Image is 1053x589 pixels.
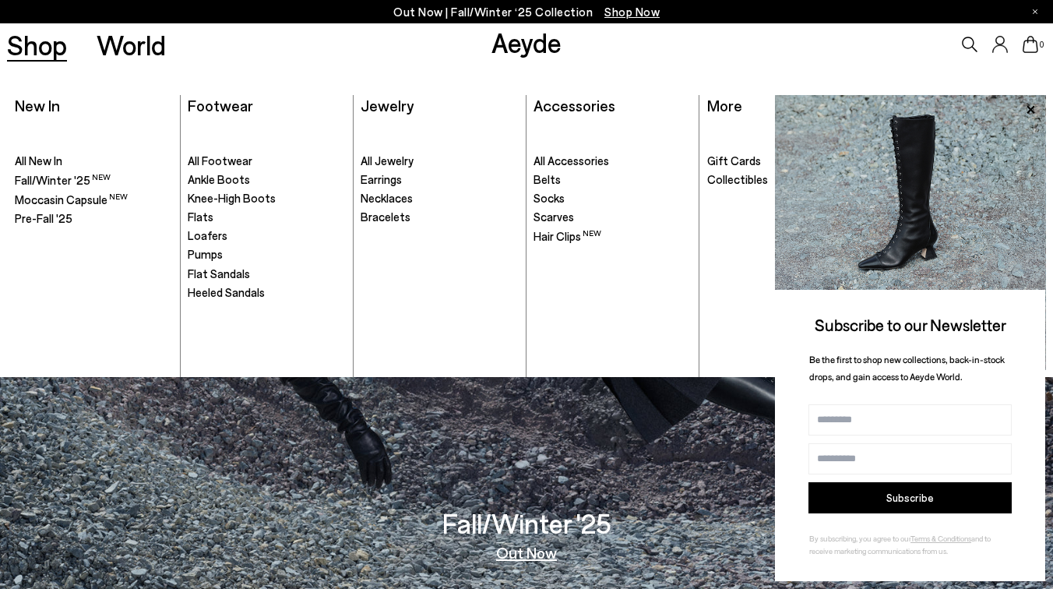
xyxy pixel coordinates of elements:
[188,247,223,261] span: Pumps
[707,153,866,169] a: Gift Cards
[910,534,971,543] a: Terms & Conditions
[361,153,414,168] span: All Jewelry
[534,96,615,115] a: Accessories
[534,210,574,224] span: Scarves
[707,153,761,168] span: Gift Cards
[393,2,660,22] p: Out Now | Fall/Winter ‘25 Collection
[1023,36,1038,53] a: 0
[361,172,519,188] a: Earrings
[188,266,346,282] a: Flat Sandals
[361,96,414,115] a: Jewelry
[188,210,346,225] a: Flats
[775,95,1045,290] img: 2a6287a1333c9a56320fd6e7b3c4a9a9.jpg
[188,96,253,115] a: Footwear
[604,5,660,19] span: Navigate to /collections/new-in
[534,228,692,245] a: Hair Clips
[188,228,346,244] a: Loafers
[809,354,1005,383] span: Be the first to shop new collections, back-in-stock drops, and gain access to Aeyde World.
[97,31,166,58] a: World
[188,191,276,205] span: Knee-High Boots
[534,210,692,225] a: Scarves
[442,510,611,537] h3: Fall/Winter '25
[188,285,346,301] a: Heeled Sandals
[15,192,173,208] a: Moccasin Capsule
[534,191,692,206] a: Socks
[188,153,346,169] a: All Footwear
[15,173,111,187] span: Fall/Winter '25
[808,482,1012,513] button: Subscribe
[361,153,519,169] a: All Jewelry
[15,96,60,115] a: New In
[15,192,128,206] span: Moccasin Capsule
[15,211,72,225] span: Pre-Fall '25
[707,172,866,188] a: Collectibles
[188,172,346,188] a: Ankle Boots
[188,172,250,186] span: Ankle Boots
[15,172,173,189] a: Fall/Winter '25
[188,247,346,263] a: Pumps
[188,285,265,299] span: Heeled Sandals
[188,191,346,206] a: Knee-High Boots
[361,191,519,206] a: Necklaces
[361,210,519,225] a: Bracelets
[809,534,910,543] span: By subscribing, you agree to our
[534,153,609,168] span: All Accessories
[15,153,173,169] a: All New In
[534,229,601,243] span: Hair Clips
[15,153,62,168] span: All New In
[188,228,227,242] span: Loafers
[1038,41,1046,49] span: 0
[361,210,410,224] span: Bracelets
[361,191,413,205] span: Necklaces
[534,153,692,169] a: All Accessories
[534,172,561,186] span: Belts
[7,31,67,58] a: Shop
[188,266,250,280] span: Flat Sandals
[188,210,213,224] span: Flats
[361,172,402,186] span: Earrings
[15,211,173,227] a: Pre-Fall '25
[707,172,768,186] span: Collectibles
[496,545,557,560] a: Out Now
[188,153,252,168] span: All Footwear
[534,172,692,188] a: Belts
[534,191,565,205] span: Socks
[491,26,562,58] a: Aeyde
[815,315,1006,334] span: Subscribe to our Newsletter
[707,96,742,115] a: More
